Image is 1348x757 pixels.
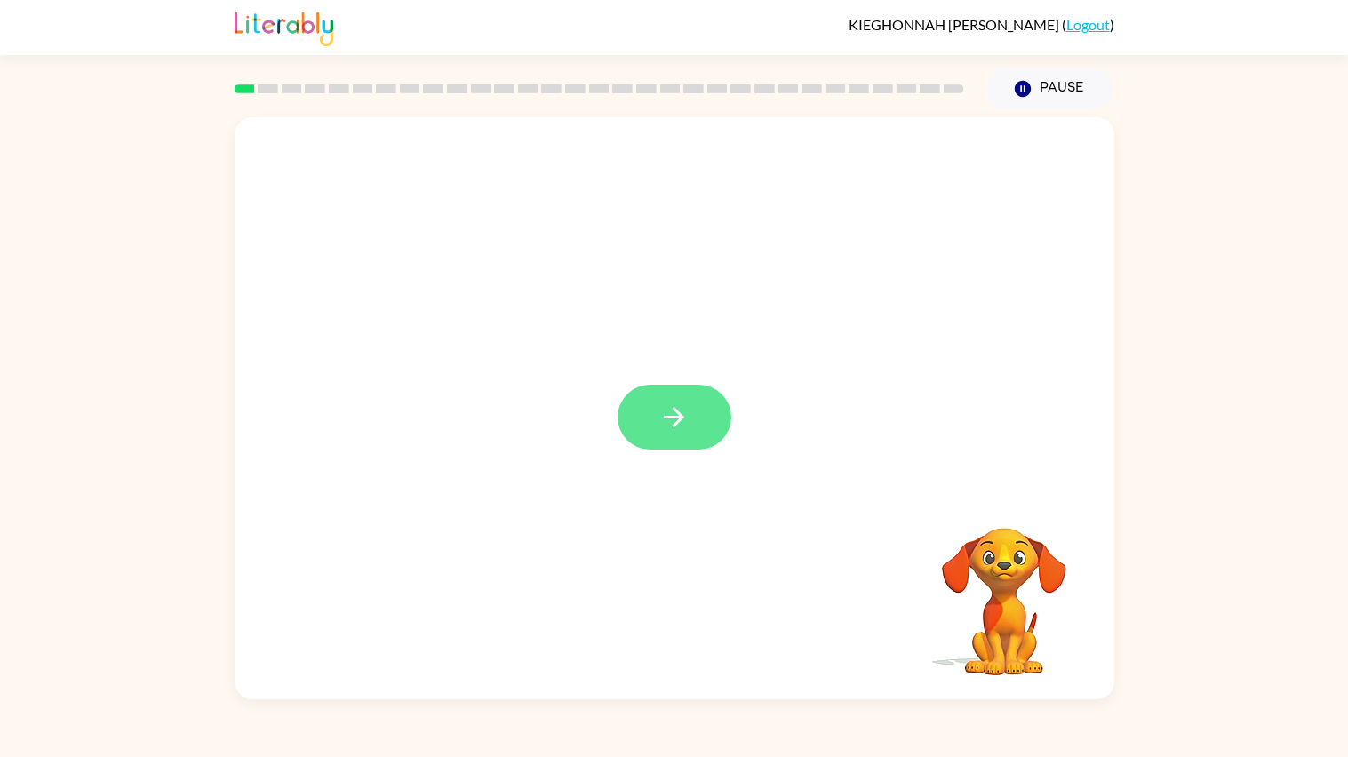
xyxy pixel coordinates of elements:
[915,500,1093,678] video: Your browser must support playing .mp4 files to use Literably. Please try using another browser.
[849,16,1114,33] div: ( )
[985,68,1114,109] button: Pause
[1066,16,1110,33] a: Logout
[235,7,333,46] img: Literably
[849,16,1062,33] span: KIEGHONNAH [PERSON_NAME]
